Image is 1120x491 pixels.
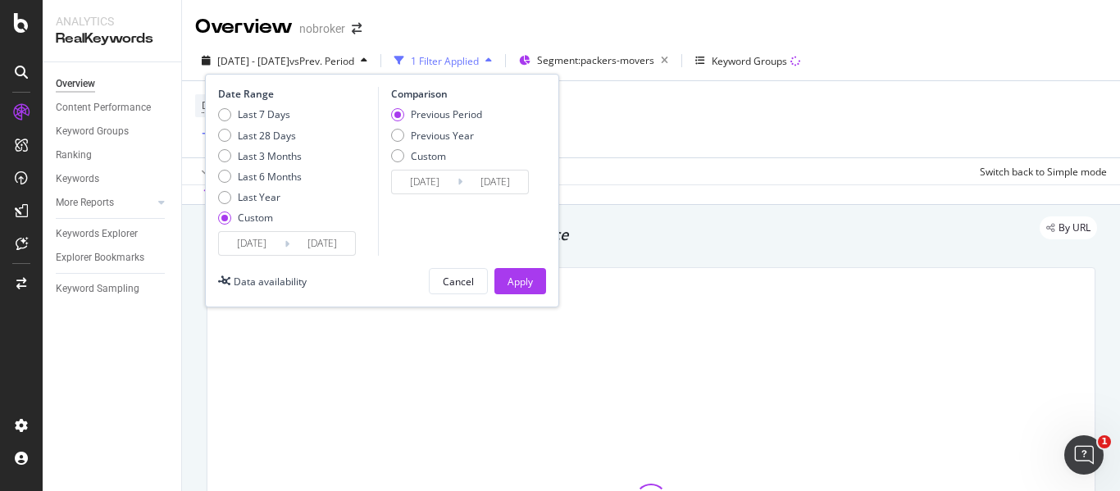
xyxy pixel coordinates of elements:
button: Apply [195,158,243,184]
a: Overview [56,75,170,93]
div: Custom [391,149,482,163]
div: Last 28 Days [218,129,302,143]
span: vs Prev. Period [289,54,354,68]
div: Last Year [238,190,280,204]
div: Analytics [56,13,168,30]
div: Previous Year [391,129,482,143]
a: Keyword Sampling [56,280,170,298]
input: Start Date [392,170,458,193]
div: Ranking [56,147,92,164]
span: [DATE] - [DATE] [217,54,289,68]
div: 1 Filter Applied [411,54,479,68]
button: Keyword Groups [689,48,807,74]
button: Cancel [429,268,488,294]
div: Last 28 Days [238,129,296,143]
div: Apply [508,275,533,289]
div: Data availability [234,275,307,289]
div: Last 3 Months [218,149,302,163]
div: Content Performance [56,99,151,116]
div: Keywords Explorer [56,225,138,243]
a: Content Performance [56,99,170,116]
div: Keyword Groups [712,54,787,68]
div: Previous Period [411,107,482,121]
input: End Date [289,232,355,255]
div: legacy label [1040,216,1097,239]
a: Ranking [56,147,170,164]
div: RealKeywords [56,30,168,48]
div: Comparison [391,87,534,101]
div: Last 7 Days [218,107,302,121]
div: Keyword Groups [56,123,129,140]
a: More Reports [56,194,153,211]
div: Date Range [218,87,374,101]
div: Custom [238,211,273,225]
a: Explorer Bookmarks [56,249,170,266]
div: More Reports [56,194,114,211]
a: Keywords Explorer [56,225,170,243]
div: Overview [56,75,95,93]
span: Segment: packers-movers [537,53,654,67]
div: Last 3 Months [238,149,302,163]
div: Cancel [443,275,474,289]
div: Last 6 Months [238,170,302,184]
button: [DATE] - [DATE]vsPrev. Period [195,48,374,74]
div: Last 7 Days [238,107,290,121]
div: Explorer Bookmarks [56,249,144,266]
div: Previous Period [391,107,482,121]
a: Keywords [56,170,170,188]
div: Last Year [218,190,302,204]
input: End Date [462,170,528,193]
button: Add Filter [195,125,261,144]
button: 1 Filter Applied [388,48,499,74]
span: Device [202,98,233,112]
button: Switch back to Simple mode [973,158,1107,184]
a: Keyword Groups [56,123,170,140]
button: Apply [494,268,546,294]
span: 1 [1098,435,1111,448]
div: Keywords [56,170,99,188]
iframe: Intercom live chat [1064,435,1104,475]
div: Overview [195,13,293,41]
div: Switch back to Simple mode [980,165,1107,179]
span: By URL [1059,223,1090,233]
input: Start Date [219,232,285,255]
div: Custom [411,149,446,163]
div: Custom [218,211,302,225]
div: Previous Year [411,129,474,143]
div: Last 6 Months [218,170,302,184]
button: Segment:packers-movers [512,48,675,74]
div: arrow-right-arrow-left [352,23,362,34]
div: nobroker [299,20,345,37]
div: Keyword Sampling [56,280,139,298]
